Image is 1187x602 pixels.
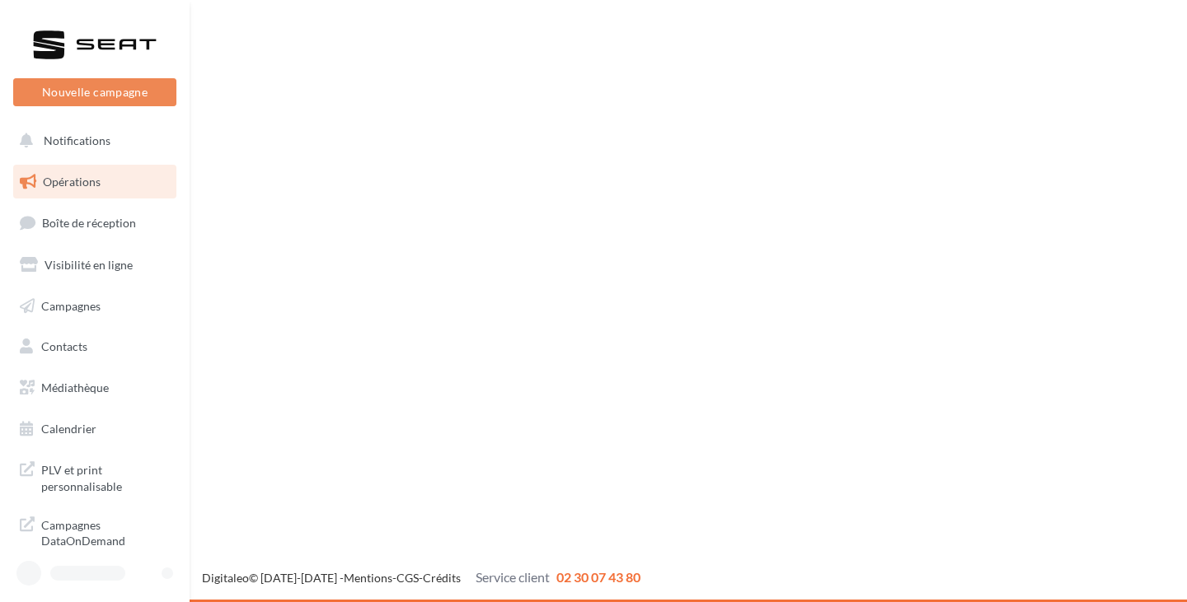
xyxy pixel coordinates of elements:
[476,569,550,585] span: Service client
[396,571,419,585] a: CGS
[10,124,173,158] button: Notifications
[10,452,180,501] a: PLV et print personnalisable
[41,514,170,549] span: Campagnes DataOnDemand
[42,216,136,230] span: Boîte de réception
[423,571,461,585] a: Crédits
[10,507,180,556] a: Campagnes DataOnDemand
[41,298,101,312] span: Campagnes
[10,248,180,282] a: Visibilité en ligne
[43,175,101,189] span: Opérations
[344,571,392,585] a: Mentions
[10,412,180,446] a: Calendrier
[10,205,180,240] a: Boîte de réception
[10,165,180,199] a: Opérations
[10,329,180,364] a: Contacts
[41,422,96,436] span: Calendrier
[45,258,133,272] span: Visibilité en ligne
[41,459,170,494] span: PLV et print personnalisable
[10,289,180,324] a: Campagnes
[41,380,109,394] span: Médiathèque
[202,571,640,585] span: © [DATE]-[DATE] - - -
[10,371,180,405] a: Médiathèque
[202,571,249,585] a: Digitaleo
[44,133,110,147] span: Notifications
[13,78,176,106] button: Nouvelle campagne
[41,339,87,353] span: Contacts
[556,569,640,585] span: 02 30 07 43 80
